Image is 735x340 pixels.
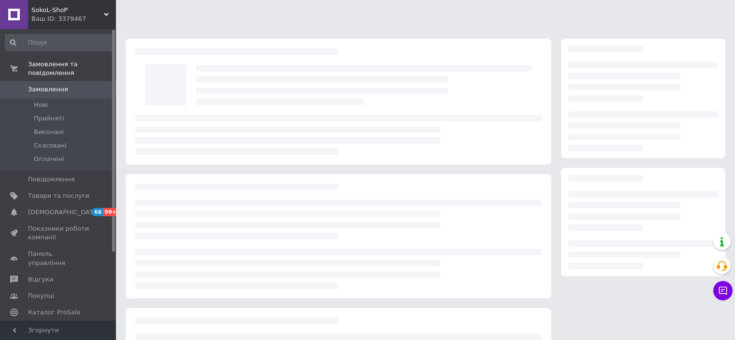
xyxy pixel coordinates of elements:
span: Показники роботи компанії [28,224,89,242]
span: SokoL-ShoP [31,6,104,15]
span: Покупці [28,292,54,300]
span: Товари та послуги [28,192,89,200]
span: Виконані [34,128,64,136]
span: Повідомлення [28,175,75,184]
span: Скасовані [34,141,67,150]
span: 66 [92,208,103,216]
span: [DEMOGRAPHIC_DATA] [28,208,100,217]
span: Нові [34,101,48,109]
span: Замовлення [28,85,68,94]
span: Прийняті [34,114,64,123]
span: Каталог ProSale [28,308,80,317]
span: 99+ [103,208,119,216]
span: Замовлення та повідомлення [28,60,116,77]
input: Пошук [5,34,114,51]
span: Панель управління [28,250,89,267]
div: Ваш ID: 3379467 [31,15,116,23]
span: Відгуки [28,275,53,284]
button: Чат з покупцем [713,281,733,300]
span: Оплачені [34,155,64,163]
